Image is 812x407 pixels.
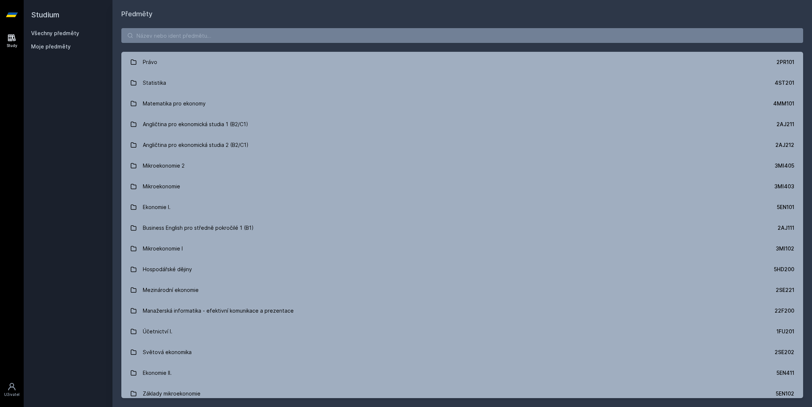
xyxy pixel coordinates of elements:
div: 2AJ211 [776,121,794,128]
a: Mikroekonomie I 3MI102 [121,238,803,259]
div: Business English pro středně pokročilé 1 (B1) [143,221,254,235]
a: Mikroekonomie 3MI403 [121,176,803,197]
a: Study [1,30,22,52]
div: Základy mikroekonomie [143,386,201,401]
div: Světová ekonomika [143,345,192,360]
a: Statistika 4ST201 [121,73,803,93]
div: 2SE221 [776,286,794,294]
div: 1FU201 [776,328,794,335]
a: Uživatel [1,379,22,401]
div: 3MI102 [776,245,794,252]
div: 2SE202 [775,349,794,356]
a: Právo 2PR101 [121,52,803,73]
a: Hospodářské dějiny 5HD200 [121,259,803,280]
a: Světová ekonomika 2SE202 [121,342,803,363]
div: Účetnictví I. [143,324,172,339]
a: Všechny předměty [31,30,79,36]
div: 5EN411 [776,369,794,377]
a: Základy mikroekonomie 5EN102 [121,383,803,404]
div: Manažerská informatika - efektivní komunikace a prezentace [143,303,294,318]
a: Matematika pro ekonomy 4MM101 [121,93,803,114]
a: Manažerská informatika - efektivní komunikace a prezentace 22F200 [121,300,803,321]
div: 3MI405 [775,162,794,169]
div: Angličtina pro ekonomická studia 2 (B2/C1) [143,138,249,152]
a: Ekonomie II. 5EN411 [121,363,803,383]
a: Angličtina pro ekonomická studia 1 (B2/C1) 2AJ211 [121,114,803,135]
div: Právo [143,55,157,70]
div: 2AJ111 [778,224,794,232]
div: 4MM101 [773,100,794,107]
div: 5HD200 [774,266,794,273]
div: 22F200 [775,307,794,314]
div: Mikroekonomie I [143,241,183,256]
div: 3MI403 [774,183,794,190]
h1: Předměty [121,9,803,19]
a: Ekonomie I. 5EN101 [121,197,803,218]
div: Matematika pro ekonomy [143,96,206,111]
div: 4ST201 [775,79,794,87]
span: Moje předměty [31,43,71,50]
a: Účetnictví I. 1FU201 [121,321,803,342]
div: Ekonomie II. [143,366,172,380]
a: Business English pro středně pokročilé 1 (B1) 2AJ111 [121,218,803,238]
a: Mezinárodní ekonomie 2SE221 [121,280,803,300]
div: Statistika [143,75,166,90]
div: Study [7,43,17,48]
div: Uživatel [4,392,20,397]
div: 2PR101 [776,58,794,66]
input: Název nebo ident předmětu… [121,28,803,43]
div: Hospodářské dějiny [143,262,192,277]
div: 5EN102 [776,390,794,397]
a: Angličtina pro ekonomická studia 2 (B2/C1) 2AJ212 [121,135,803,155]
div: Ekonomie I. [143,200,171,215]
div: Mikroekonomie 2 [143,158,185,173]
div: Mikroekonomie [143,179,180,194]
div: Angličtina pro ekonomická studia 1 (B2/C1) [143,117,248,132]
div: Mezinárodní ekonomie [143,283,199,297]
div: 5EN101 [777,203,794,211]
div: 2AJ212 [775,141,794,149]
a: Mikroekonomie 2 3MI405 [121,155,803,176]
